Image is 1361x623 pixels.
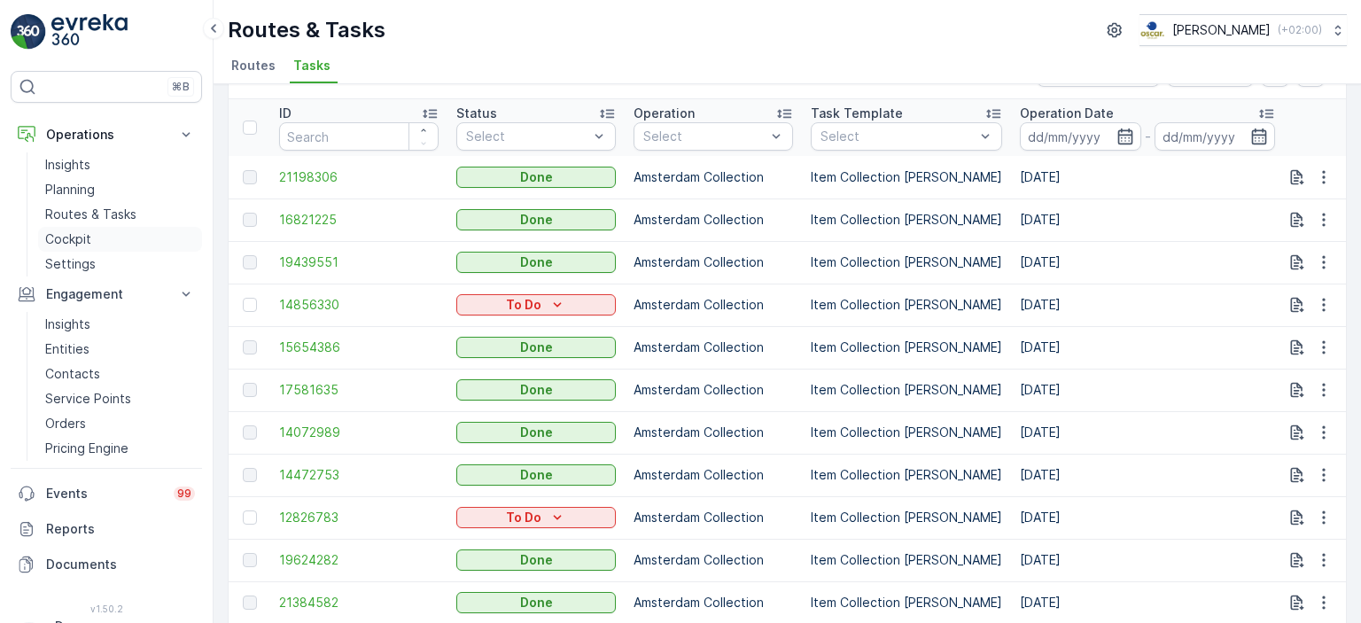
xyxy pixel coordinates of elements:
div: Toggle Row Selected [243,596,257,610]
p: Insights [45,315,90,333]
p: Done [520,424,553,441]
span: Tasks [293,57,331,74]
button: Done [456,167,616,188]
a: Routes & Tasks [38,202,202,227]
p: Engagement [46,285,167,303]
a: 14856330 [279,296,439,314]
p: Entities [45,340,89,358]
td: [DATE] [1011,156,1284,199]
p: Settings [45,255,96,273]
p: Amsterdam Collection [634,509,793,526]
a: Orders [38,411,202,436]
a: Pricing Engine [38,436,202,461]
p: Orders [45,415,86,432]
p: Contacts [45,365,100,383]
p: Amsterdam Collection [634,551,793,569]
button: To Do [456,507,616,528]
input: dd/mm/yyyy [1020,122,1141,151]
button: Done [456,464,616,486]
p: Amsterdam Collection [634,339,793,356]
div: Toggle Row Selected [243,510,257,525]
p: Amsterdam Collection [634,296,793,314]
a: Events99 [11,476,202,511]
p: Insights [45,156,90,174]
div: Toggle Row Selected [243,213,257,227]
button: Done [456,209,616,230]
p: Operation Date [1020,105,1114,122]
p: Amsterdam Collection [634,381,793,399]
td: [DATE] [1011,199,1284,241]
p: Done [520,594,553,611]
td: [DATE] [1011,326,1284,369]
button: Done [456,592,616,613]
p: Done [520,211,553,229]
p: Amsterdam Collection [634,594,793,611]
p: Item Collection [PERSON_NAME] [811,339,1002,356]
div: Toggle Row Selected [243,340,257,354]
p: Operation [634,105,695,122]
p: [PERSON_NAME] [1172,21,1271,39]
span: 16821225 [279,211,439,229]
p: Item Collection [PERSON_NAME] [811,424,1002,441]
td: [DATE] [1011,411,1284,454]
a: Entities [38,337,202,362]
p: Amsterdam Collection [634,424,793,441]
p: ID [279,105,292,122]
p: Item Collection [PERSON_NAME] [811,466,1002,484]
a: Planning [38,177,202,202]
p: Done [520,339,553,356]
a: Settings [38,252,202,276]
div: Toggle Row Selected [243,425,257,440]
div: Toggle Row Selected [243,298,257,312]
input: dd/mm/yyyy [1155,122,1276,151]
p: Item Collection [PERSON_NAME] [811,381,1002,399]
a: Insights [38,312,202,337]
button: Done [456,252,616,273]
img: basis-logo_rgb2x.png [1139,20,1165,40]
td: [DATE] [1011,454,1284,496]
button: Done [456,337,616,358]
p: Done [520,466,553,484]
a: 19439551 [279,253,439,271]
p: Select [466,128,588,145]
button: Operations [11,117,202,152]
div: Toggle Row Selected [243,170,257,184]
p: Routes & Tasks [228,16,385,44]
p: - [1145,126,1151,147]
p: Reports [46,520,195,538]
div: Toggle Row Selected [243,468,257,482]
p: ( +02:00 ) [1278,23,1322,37]
p: Documents [46,556,195,573]
div: Toggle Row Selected [243,553,257,567]
p: To Do [506,296,541,314]
p: Amsterdam Collection [634,211,793,229]
a: 21384582 [279,594,439,611]
a: Insights [38,152,202,177]
img: logo_light-DOdMpM7g.png [51,14,128,50]
p: Item Collection [PERSON_NAME] [811,211,1002,229]
p: Select [643,128,766,145]
p: Item Collection [PERSON_NAME] [811,509,1002,526]
p: Done [520,168,553,186]
span: 17581635 [279,381,439,399]
p: Done [520,253,553,271]
a: Contacts [38,362,202,386]
span: 19624282 [279,551,439,569]
p: Item Collection [PERSON_NAME] [811,168,1002,186]
a: Cockpit [38,227,202,252]
p: Item Collection [PERSON_NAME] [811,296,1002,314]
p: Amsterdam Collection [634,168,793,186]
p: Events [46,485,163,502]
p: Done [520,551,553,569]
p: Service Points [45,390,131,408]
p: To Do [506,509,541,526]
p: Select [820,128,975,145]
input: Search [279,122,439,151]
div: Toggle Row Selected [243,383,257,397]
a: Service Points [38,386,202,411]
a: Reports [11,511,202,547]
p: Cockpit [45,230,91,248]
td: [DATE] [1011,284,1284,326]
